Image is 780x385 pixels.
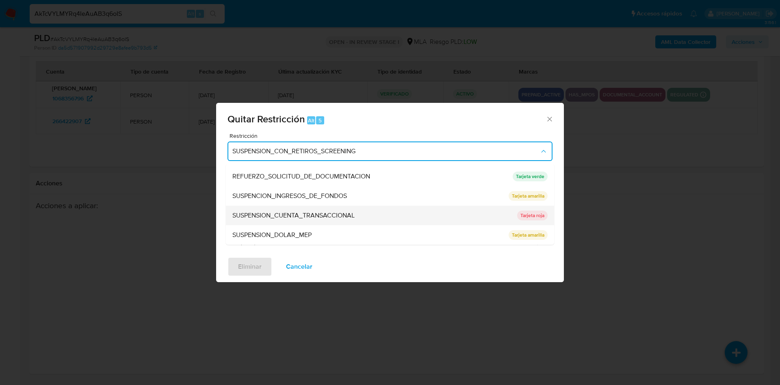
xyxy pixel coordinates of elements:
[546,115,553,122] button: Cerrar ventana
[230,240,390,246] span: Campo requerido
[318,117,322,124] span: 5
[286,258,312,276] span: Cancelar
[227,112,305,126] span: Quitar Restricción
[227,141,552,161] button: Restriction
[232,147,539,155] span: SUSPENSION_CON_RETIROS_SCREENING
[275,257,323,276] button: Cancelar
[232,231,312,239] span: SUSPENSION_DOLAR_MEP
[517,211,548,220] p: Tarjeta roja
[509,230,548,240] p: Tarjeta amarilla
[232,211,355,220] span: SUSPENSION_CUENTA_TRANSACCIONAL
[308,117,314,124] span: Alt
[232,172,370,181] span: REFUERZO_SOLICITUD_DE_DOCUMENTACION
[232,192,347,200] span: SUSPENCION_INGRESOS_DE_FONDOS
[509,191,548,201] p: Tarjeta amarilla
[230,133,555,139] span: Restricción
[513,172,548,181] p: Tarjeta verde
